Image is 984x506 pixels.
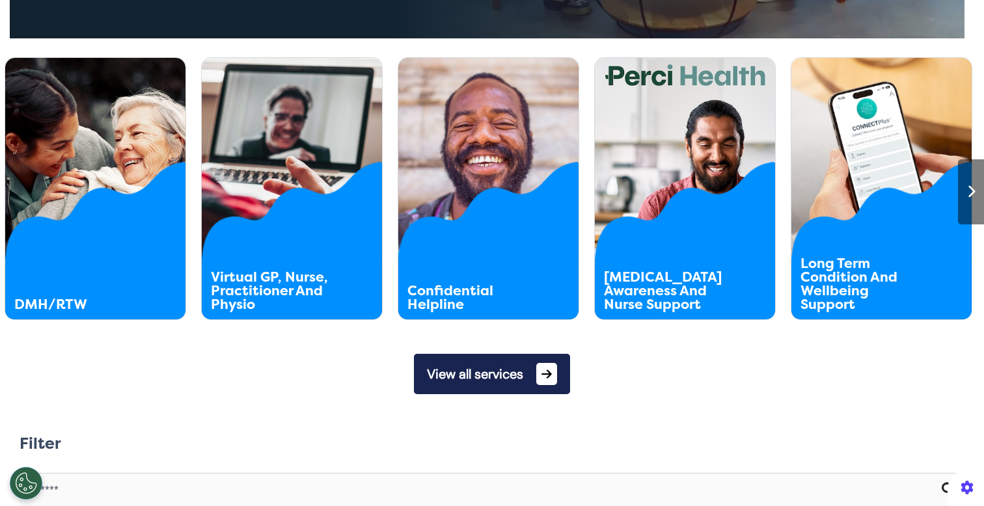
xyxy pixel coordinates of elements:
div: DMH/RTW [14,298,141,312]
div: Long Term Condition And Wellbeing Support [800,257,927,312]
div: [MEDICAL_DATA] Awareness And Nurse Support [604,271,730,312]
div: Confidential Helpline [407,284,534,312]
button: Open Preferences [10,467,42,499]
button: View all services [414,354,570,394]
div: Virtual GP, Nurse, Practitioner And Physio [211,271,337,312]
h2: Filter [20,434,61,453]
